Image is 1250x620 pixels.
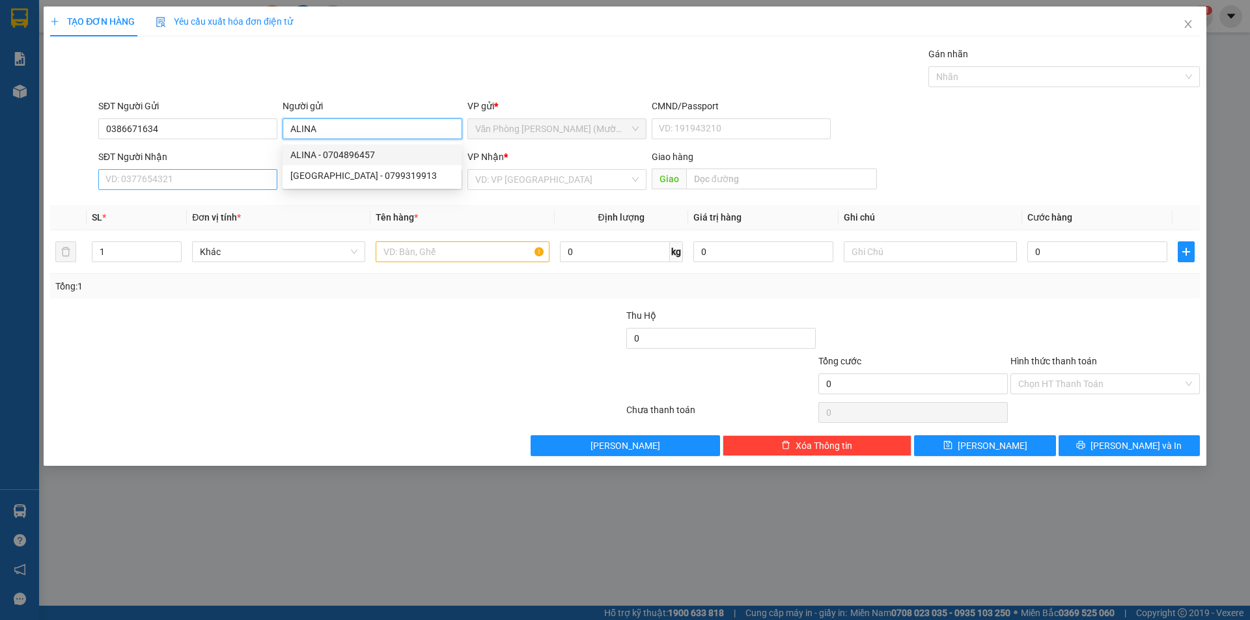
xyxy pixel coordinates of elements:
[98,99,277,113] div: SĐT Người Gửi
[156,17,166,27] img: icon
[844,241,1017,262] input: Ghi Chú
[50,16,135,27] span: TẠO ĐƠN HÀNG
[1178,247,1194,257] span: plus
[290,168,454,183] div: [GEOGRAPHIC_DATA] - 0799319913
[652,168,686,189] span: Giao
[92,212,102,222] span: SL
[626,310,656,321] span: Thu Hộ
[1059,435,1200,456] button: printer[PERSON_NAME] và In
[200,242,357,262] span: Khác
[598,212,645,222] span: Định lượng
[670,241,683,262] span: kg
[625,403,817,425] div: Chưa thanh toán
[1170,7,1206,43] button: Close
[290,148,454,162] div: ALINA - 0704896457
[376,241,549,262] input: VD: Bàn, Ghế
[1178,241,1195,262] button: plus
[475,119,639,139] span: Văn Phòng Trần Phú (Mường Thanh)
[50,17,59,26] span: plus
[590,438,660,453] span: [PERSON_NAME]
[1010,356,1097,366] label: Hình thức thanh toán
[192,212,241,222] span: Đơn vị tính
[55,241,76,262] button: delete
[283,165,462,186] div: GALINA HOTEL - 0799319913
[693,212,742,222] span: Giá trị hàng
[796,438,852,453] span: Xóa Thông tin
[467,99,646,113] div: VP gửi
[1090,438,1182,453] span: [PERSON_NAME] và In
[652,152,693,162] span: Giao hàng
[818,356,861,366] span: Tổng cước
[467,152,504,162] span: VP Nhận
[943,440,952,451] span: save
[693,241,833,262] input: 0
[1183,19,1193,29] span: close
[376,212,418,222] span: Tên hàng
[55,279,482,293] div: Tổng: 1
[98,150,277,164] div: SĐT Người Nhận
[686,168,877,189] input: Dọc đường
[283,144,462,165] div: ALINA - 0704896457
[531,435,720,456] button: [PERSON_NAME]
[723,435,912,456] button: deleteXóa Thông tin
[1076,440,1085,451] span: printer
[958,438,1027,453] span: [PERSON_NAME]
[839,205,1022,230] th: Ghi chú
[652,99,831,113] div: CMND/Passport
[928,49,968,59] label: Gán nhãn
[1027,212,1072,222] span: Cước hàng
[283,99,462,113] div: Người gửi
[781,440,790,451] span: delete
[156,16,293,27] span: Yêu cầu xuất hóa đơn điện tử
[914,435,1055,456] button: save[PERSON_NAME]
